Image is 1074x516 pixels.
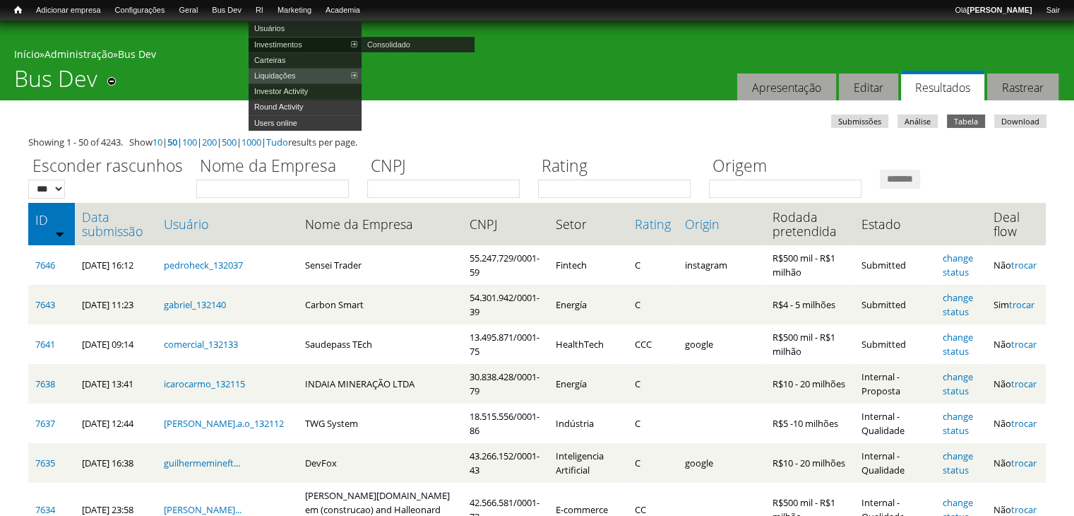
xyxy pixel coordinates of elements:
td: Fintech [549,245,628,285]
a: change status [943,370,973,397]
td: 54.301.942/0001-39 [463,285,549,324]
a: RI [249,4,270,18]
td: [DATE] 13:41 [75,364,157,404]
a: ID [35,213,68,227]
td: Saudepass TEch [298,324,463,364]
a: [PERSON_NAME].a.o_132112 [164,417,284,430]
label: Esconder rascunhos [28,154,187,180]
td: R$5 -10 milhões [765,404,854,443]
td: Não [986,245,1046,285]
a: 7637 [35,417,55,430]
a: 500 [222,136,237,148]
td: C [628,404,678,443]
a: icarocarmo_132115 [164,377,245,390]
a: Administração [44,47,113,61]
td: Sim [986,285,1046,324]
a: Bus Dev [118,47,156,61]
a: trocar [1011,417,1037,430]
a: Data submissão [82,210,150,238]
a: Download [994,115,1046,128]
a: gabriel_132140 [164,298,226,311]
td: Submitted [854,324,936,364]
a: change status [943,331,973,358]
a: trocar [1011,503,1037,516]
a: Início [14,47,40,61]
a: 7635 [35,457,55,469]
a: pedroheck_132037 [164,259,243,271]
td: C [628,443,678,483]
a: 1000 [241,136,261,148]
a: Análise [897,115,938,128]
a: trocar [1009,298,1034,311]
label: Rating [538,154,700,180]
td: Inteligencia Artificial [549,443,628,483]
td: Não [986,364,1046,404]
a: Rastrear [987,74,1058,101]
a: 7643 [35,298,55,311]
a: guilhermemineft... [164,457,240,469]
td: Não [986,324,1046,364]
td: Indústria [549,404,628,443]
a: Resultados [901,71,984,101]
td: C [628,285,678,324]
a: 7641 [35,338,55,351]
td: Não [986,443,1046,483]
a: 100 [182,136,197,148]
a: trocar [1011,377,1037,390]
a: Configurações [108,4,172,18]
td: [DATE] 16:38 [75,443,157,483]
a: 50 [167,136,177,148]
td: google [678,443,765,483]
th: Deal flow [986,203,1046,245]
td: 13.495.871/0001-75 [463,324,549,364]
span: Início [14,5,22,15]
td: 30.838.428/0001-79 [463,364,549,404]
a: Editar [839,74,898,101]
td: CCC [628,324,678,364]
td: Internal - Qualidade [854,443,936,483]
a: change status [943,410,973,437]
a: Tabela [947,115,985,128]
a: change status [943,291,973,318]
div: » » [14,47,1060,65]
a: Apresentação [737,74,836,101]
a: comercial_132133 [164,338,238,351]
td: R$10 - 20 milhões [765,364,854,404]
td: [DATE] 09:14 [75,324,157,364]
a: 7638 [35,377,55,390]
img: ordem crescente [55,229,64,238]
td: INDAIA MINERAÇÃO LTDA [298,364,463,404]
a: Origin [685,217,758,231]
a: 200 [202,136,217,148]
td: instagram [678,245,765,285]
a: Olá[PERSON_NAME] [948,4,1039,18]
a: trocar [1011,259,1037,271]
a: Adicionar empresa [29,4,108,18]
td: Energía [549,364,628,404]
td: [DATE] 11:23 [75,285,157,324]
a: trocar [1011,457,1037,469]
td: R$500 mil - R$1 milhão [765,324,854,364]
a: [PERSON_NAME]... [164,503,241,516]
a: Sair [1039,4,1067,18]
td: Carbon Smart [298,285,463,324]
td: TWG System [298,404,463,443]
td: C [628,364,678,404]
th: Estado [854,203,936,245]
a: 7646 [35,259,55,271]
a: Geral [172,4,205,18]
td: Internal - Qualidade [854,404,936,443]
td: Internal - Proposta [854,364,936,404]
td: 43.266.152/0001-43 [463,443,549,483]
td: R$10 - 20 milhões [765,443,854,483]
td: Sensei Trader [298,245,463,285]
h1: Bus Dev [14,65,97,100]
a: change status [943,252,973,278]
td: C [628,245,678,285]
a: Usuário [164,217,290,231]
td: R$4 - 5 milhões [765,285,854,324]
label: CNPJ [367,154,529,180]
td: Energía [549,285,628,324]
td: 18.515.556/0001-86 [463,404,549,443]
th: Nome da Empresa [298,203,463,245]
